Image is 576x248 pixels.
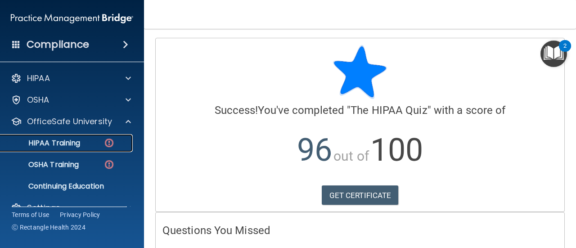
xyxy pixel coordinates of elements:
[27,73,50,84] p: HIPAA
[27,116,112,127] p: OfficeSafe University
[370,131,423,168] span: 100
[60,210,100,219] a: Privacy Policy
[27,95,49,105] p: OSHA
[27,38,89,51] h4: Compliance
[11,9,133,27] img: PMB logo
[6,182,129,191] p: Continuing Education
[162,104,558,116] h4: You've completed " " with a score of
[11,116,131,127] a: OfficeSafe University
[540,41,567,67] button: Open Resource Center, 2 new notifications
[27,203,60,213] p: Settings
[11,95,131,105] a: OSHA
[6,139,80,148] p: HIPAA Training
[11,203,131,213] a: Settings
[103,137,115,149] img: danger-circle.6113f641.png
[297,131,332,168] span: 96
[12,210,49,219] a: Terms of Use
[351,104,427,117] span: The HIPAA Quiz
[563,46,567,58] div: 2
[6,160,79,169] p: OSHA Training
[333,45,387,99] img: blue-star-rounded.9d042014.png
[322,185,399,205] a: GET CERTIFICATE
[11,73,131,84] a: HIPAA
[12,223,85,232] span: Ⓒ Rectangle Health 2024
[531,186,565,220] iframe: Drift Widget Chat Controller
[215,104,258,117] span: Success!
[162,225,558,236] h4: Questions You Missed
[103,159,115,170] img: danger-circle.6113f641.png
[333,148,369,164] span: out of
